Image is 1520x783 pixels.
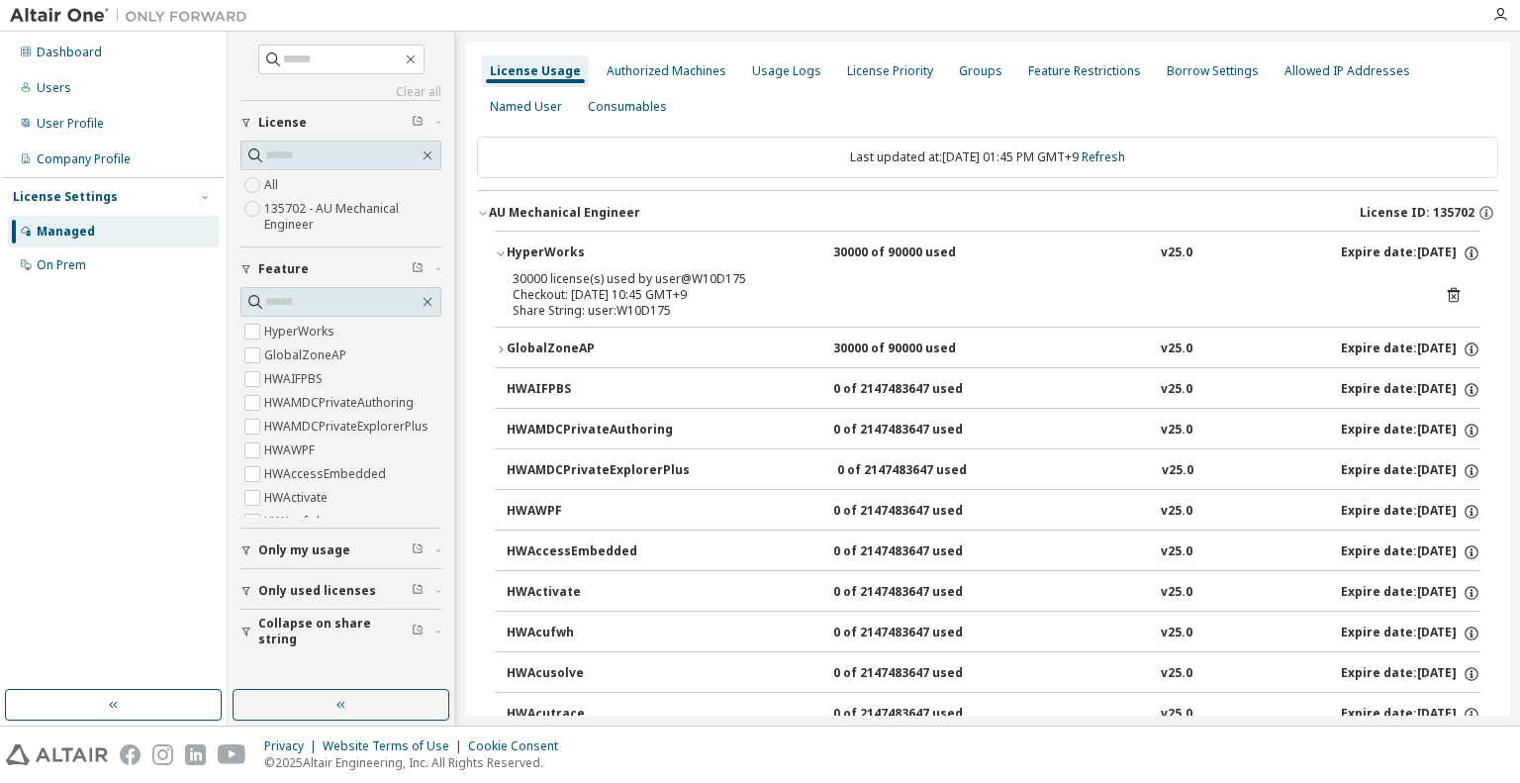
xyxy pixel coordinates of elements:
[264,738,323,754] div: Privacy
[264,754,570,771] p: © 2025 Altair Engineering, Inc. All Rights Reserved.
[607,63,726,79] div: Authorized Machines
[833,625,1011,642] div: 0 of 2147483647 used
[412,115,424,131] span: Clear filter
[240,610,441,653] button: Collapse on share string
[185,744,206,765] img: linkedin.svg
[1341,503,1480,521] div: Expire date: [DATE]
[1284,63,1410,79] div: Allowed IP Addresses
[507,706,685,724] div: HWAcutrace
[1341,341,1480,358] div: Expire date: [DATE]
[264,320,338,343] label: HyperWorks
[412,624,424,639] span: Clear filter
[507,693,1480,736] button: HWAcutrace0 of 2147483647 usedv25.0Expire date:[DATE]
[1161,381,1192,399] div: v25.0
[833,245,1011,262] div: 30000 of 90000 used
[507,341,685,358] div: GlobalZoneAP
[1341,381,1480,399] div: Expire date: [DATE]
[1341,543,1480,561] div: Expire date: [DATE]
[513,287,1415,303] div: Checkout: [DATE] 10:45 GMT+9
[6,744,108,765] img: altair_logo.svg
[1161,503,1192,521] div: v25.0
[412,583,424,599] span: Clear filter
[10,6,257,26] img: Altair One
[1341,245,1480,262] div: Expire date: [DATE]
[1341,706,1480,724] div: Expire date: [DATE]
[507,381,685,399] div: HWAIFPBS
[507,665,685,683] div: HWAcusolve
[240,247,441,291] button: Feature
[833,422,1011,440] div: 0 of 2147483647 used
[1161,422,1192,440] div: v25.0
[120,744,141,765] img: facebook.svg
[1161,665,1192,683] div: v25.0
[507,409,1480,452] button: HWAMDCPrivateAuthoring0 of 2147483647 usedv25.0Expire date:[DATE]
[1341,625,1480,642] div: Expire date: [DATE]
[477,191,1498,235] button: AU Mechanical EngineerLicense ID: 135702
[264,486,332,510] label: HWActivate
[264,367,327,391] label: HWAIFPBS
[833,503,1011,521] div: 0 of 2147483647 used
[264,391,418,415] label: HWAMDCPrivateAuthoring
[833,341,1011,358] div: 30000 of 90000 used
[507,571,1480,615] button: HWActivate0 of 2147483647 usedv25.0Expire date:[DATE]
[489,205,640,221] div: AU Mechanical Engineer
[240,569,441,613] button: Only used licenses
[264,197,441,237] label: 135702 - AU Mechanical Engineer
[412,261,424,277] span: Clear filter
[477,137,1498,178] div: Last updated at: [DATE] 01:45 PM GMT+9
[507,462,690,480] div: HWAMDCPrivateExplorerPlus
[1161,706,1192,724] div: v25.0
[495,232,1480,275] button: HyperWorks30000 of 90000 usedv25.0Expire date:[DATE]
[1161,584,1192,602] div: v25.0
[490,99,562,115] div: Named User
[152,744,173,765] img: instagram.svg
[507,612,1480,655] button: HWAcufwh0 of 2147483647 usedv25.0Expire date:[DATE]
[258,115,307,131] span: License
[258,542,350,558] span: Only my usage
[507,543,685,561] div: HWAccessEmbedded
[1082,148,1125,165] a: Refresh
[37,80,71,96] div: Users
[507,490,1480,534] button: HWAWPF0 of 2147483647 usedv25.0Expire date:[DATE]
[513,303,1415,319] div: Share String: user:W10D175
[490,63,581,79] div: License Usage
[264,415,432,439] label: HWAMDCPrivateExplorerPlus
[323,738,468,754] div: Website Terms of Use
[507,422,685,440] div: HWAMDCPrivateAuthoring
[833,584,1011,602] div: 0 of 2147483647 used
[240,84,441,100] a: Clear all
[412,542,424,558] span: Clear filter
[13,189,118,205] div: License Settings
[1341,422,1480,440] div: Expire date: [DATE]
[833,706,1011,724] div: 0 of 2147483647 used
[264,343,350,367] label: GlobalZoneAP
[240,101,441,145] button: License
[1028,63,1141,79] div: Feature Restrictions
[847,63,933,79] div: License Priority
[37,45,102,60] div: Dashboard
[833,381,1011,399] div: 0 of 2147483647 used
[258,616,412,647] span: Collapse on share string
[1161,245,1192,262] div: v25.0
[264,462,390,486] label: HWAccessEmbedded
[264,439,319,462] label: HWAWPF
[37,151,131,167] div: Company Profile
[507,449,1480,493] button: HWAMDCPrivateExplorerPlus0 of 2147483647 usedv25.0Expire date:[DATE]
[507,368,1480,412] button: HWAIFPBS0 of 2147483647 usedv25.0Expire date:[DATE]
[468,738,570,754] div: Cookie Consent
[1341,665,1480,683] div: Expire date: [DATE]
[507,625,685,642] div: HWAcufwh
[833,543,1011,561] div: 0 of 2147483647 used
[1161,543,1192,561] div: v25.0
[218,744,246,765] img: youtube.svg
[833,665,1011,683] div: 0 of 2147483647 used
[588,99,667,115] div: Consumables
[495,328,1480,371] button: GlobalZoneAP30000 of 90000 usedv25.0Expire date:[DATE]
[507,652,1480,696] button: HWAcusolve0 of 2147483647 usedv25.0Expire date:[DATE]
[837,462,1015,480] div: 0 of 2147483647 used
[37,257,86,273] div: On Prem
[37,116,104,132] div: User Profile
[258,261,309,277] span: Feature
[507,584,685,602] div: HWActivate
[240,529,441,572] button: Only my usage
